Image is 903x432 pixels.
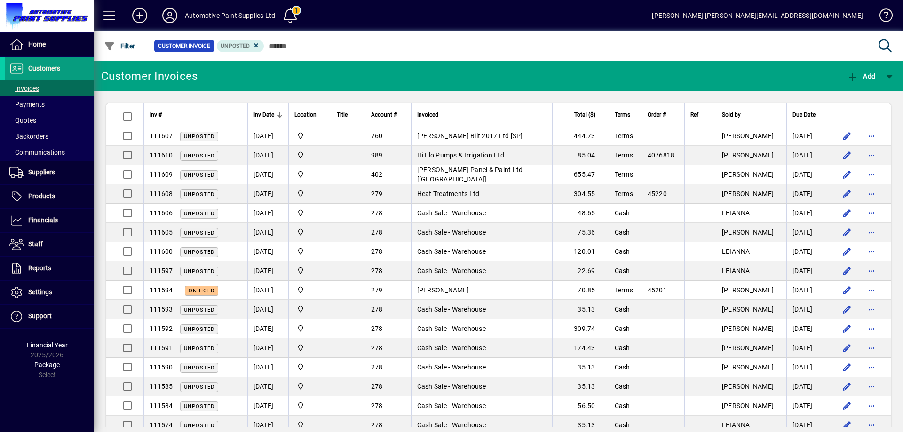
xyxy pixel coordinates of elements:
a: Staff [5,233,94,256]
span: [PERSON_NAME] [722,171,774,178]
td: [DATE] [247,126,288,146]
td: [DATE] [786,261,830,281]
button: More options [864,225,879,240]
span: Financial Year [27,341,68,349]
div: Order # [648,110,679,120]
span: Unposted [184,249,214,255]
span: Cash [615,248,630,255]
span: On hold [189,288,214,294]
span: Terms [615,171,633,178]
span: 278 [371,363,383,371]
span: Cash [615,209,630,217]
td: [DATE] [247,165,288,184]
td: 304.55 [552,184,609,204]
span: Due Date [792,110,816,120]
button: Edit [840,263,855,278]
span: Terms [615,190,633,197]
span: Automotive Paint Supplies Ltd [294,266,325,276]
div: Total ($) [558,110,604,120]
td: 655.47 [552,165,609,184]
span: Terms [615,151,633,159]
div: Location [294,110,325,120]
div: Invoiced [417,110,547,120]
td: [DATE] [247,338,288,358]
span: 111609 [150,171,173,178]
a: Financials [5,209,94,232]
button: More options [864,263,879,278]
span: Automotive Paint Supplies Ltd [294,150,325,160]
td: [DATE] [247,204,288,223]
span: 278 [371,402,383,409]
span: Reports [28,264,51,272]
span: 278 [371,306,383,313]
span: [PERSON_NAME] Bilt 2017 Ltd [SP] [417,132,523,140]
td: [DATE] [786,223,830,242]
button: More options [864,244,879,259]
td: 56.50 [552,396,609,416]
td: [DATE] [786,204,830,223]
span: 111600 [150,248,173,255]
button: Edit [840,205,855,220]
span: [PERSON_NAME] [722,228,774,236]
div: Inv # [150,110,218,120]
span: Terms [615,286,633,294]
span: LEIANNA [722,421,750,429]
span: Automotive Paint Supplies Ltd [294,131,325,141]
span: Products [28,192,55,200]
span: Cash Sale - Warehouse [417,306,486,313]
span: Sold by [722,110,741,120]
button: Add [125,7,155,24]
button: Edit [840,244,855,259]
span: Unposted [184,172,214,178]
div: Automotive Paint Supplies Ltd [185,8,275,23]
span: [PERSON_NAME] [722,402,774,409]
td: 75.36 [552,223,609,242]
span: 45201 [648,286,667,294]
span: Cash Sale - Warehouse [417,248,486,255]
span: Customers [28,64,60,72]
span: [PERSON_NAME] [722,132,774,140]
span: Unposted [184,423,214,429]
span: Unposted [184,268,214,275]
span: Automotive Paint Supplies Ltd [294,189,325,199]
div: Title [337,110,359,120]
span: [PERSON_NAME] [722,306,774,313]
button: More options [864,283,879,298]
a: Payments [5,96,94,112]
td: [DATE] [247,319,288,338]
span: [PERSON_NAME] [722,363,774,371]
div: Customer Invoices [101,69,198,84]
span: Cash Sale - Warehouse [417,402,486,409]
span: Package [34,361,60,369]
button: More options [864,148,879,163]
td: 22.69 [552,261,609,281]
span: Automotive Paint Supplies Ltd [294,304,325,314]
span: Backorders [9,133,48,140]
td: 70.85 [552,281,609,300]
span: 279 [371,286,383,294]
span: Filter [104,42,135,50]
span: Cash [615,363,630,371]
span: Terms [615,132,633,140]
td: [DATE] [786,358,830,377]
span: 279 [371,190,383,197]
span: Customer Invoice [158,41,210,51]
span: 278 [371,248,383,255]
span: 45220 [648,190,667,197]
span: Suppliers [28,168,55,176]
span: 111606 [150,209,173,217]
td: [DATE] [786,165,830,184]
span: Inv Date [253,110,274,120]
span: Settings [28,288,52,296]
td: [DATE] [786,184,830,204]
button: Filter [102,38,138,55]
button: Edit [840,321,855,336]
span: Total ($) [574,110,595,120]
span: Support [28,312,52,320]
button: Edit [840,340,855,355]
button: Edit [840,128,855,143]
button: More options [864,340,879,355]
td: 48.65 [552,204,609,223]
span: 111594 [150,286,173,294]
a: Invoices [5,80,94,96]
